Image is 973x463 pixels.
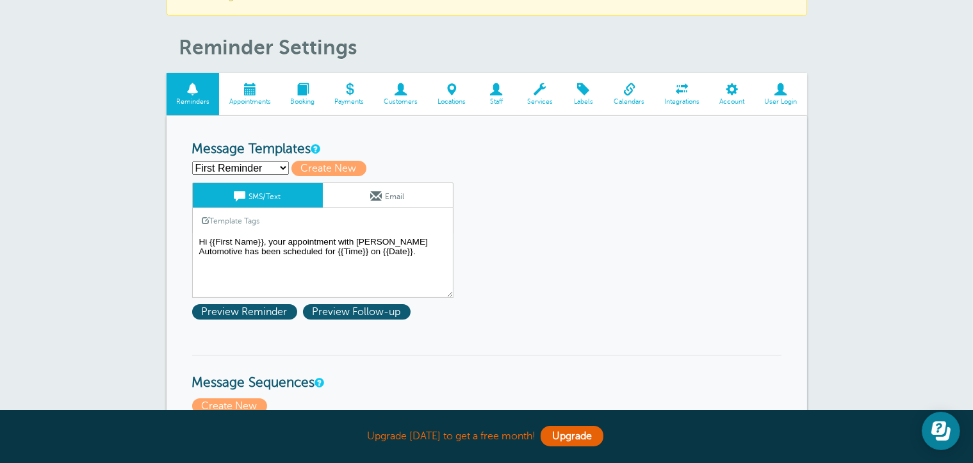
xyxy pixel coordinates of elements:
span: Customers [380,98,421,106]
h3: Message Sequences [192,355,781,391]
span: Payments [331,98,368,106]
div: Upgrade [DATE] to get a free month! [167,423,807,450]
a: Email [323,183,453,207]
h3: Message Templates [192,142,781,158]
a: Preview Follow-up [303,306,414,318]
a: Calendars [604,73,655,116]
a: Labels [562,73,604,116]
a: Booking [281,73,325,116]
textarea: Hi {{First Name}}, your appointment with [PERSON_NAME] Automotive has been scheduled for {{Time}}... [192,234,454,298]
a: Integrations [655,73,710,116]
a: Create New [291,163,372,174]
span: Staff [482,98,511,106]
span: Reminders [173,98,213,106]
a: Preview Reminder [192,306,303,318]
span: User Login [761,98,801,106]
a: Staff [475,73,517,116]
span: Create New [192,398,267,414]
a: Locations [428,73,476,116]
a: Services [517,73,562,116]
span: Booking [287,98,318,106]
a: Customers [374,73,428,116]
span: Preview Reminder [192,304,297,320]
h1: Reminder Settings [179,35,807,60]
iframe: Resource center [922,412,960,450]
a: Appointments [219,73,281,116]
span: Appointments [225,98,274,106]
a: Upgrade [541,426,603,446]
a: This is the wording for your reminder and follow-up messages. You can create multiple templates i... [311,145,319,153]
span: Services [523,98,556,106]
span: Create New [291,161,366,176]
a: Payments [325,73,374,116]
span: Preview Follow-up [303,304,411,320]
span: Integrations [661,98,703,106]
a: Create New [192,400,270,412]
span: Locations [434,98,470,106]
a: SMS/Text [193,183,323,207]
a: Template Tags [193,208,270,233]
span: Account [716,98,748,106]
span: Labels [569,98,598,106]
a: User Login [755,73,807,116]
a: Message Sequences allow you to setup multiple reminder schedules that can use different Message T... [315,378,323,387]
span: Calendars [610,98,648,106]
a: Account [710,73,755,116]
